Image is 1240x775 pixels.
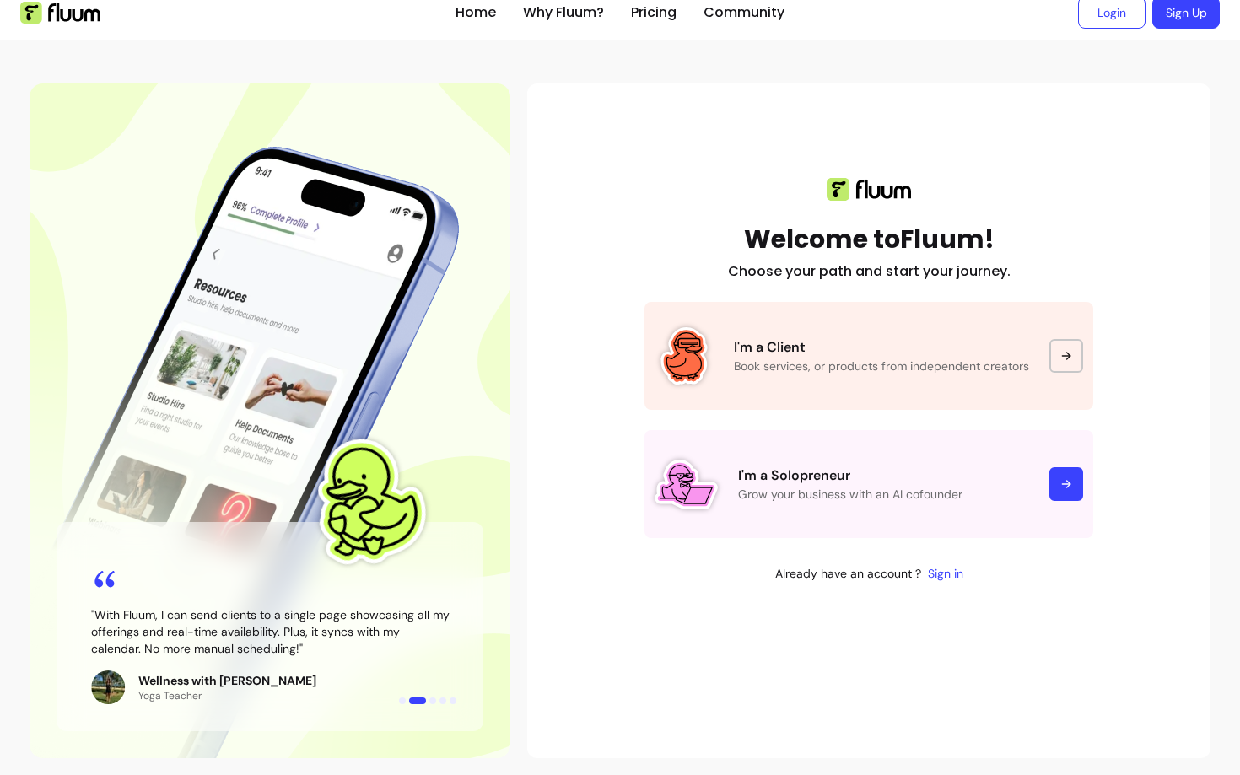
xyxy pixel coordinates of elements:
[734,358,1029,374] p: Book services, or products from independent creators
[294,426,445,576] img: Fluum Duck sticker
[655,326,714,385] img: Fluum Duck sticker
[827,178,911,201] img: Fluum logo
[744,224,995,255] h1: Welcome to Fluum!
[655,453,718,516] img: Fluum Duck sticker
[138,672,316,689] p: Wellness with [PERSON_NAME]
[456,3,496,23] a: Home
[728,261,1011,282] h2: Choose your path and start your journey.
[138,689,316,702] p: Yoga Teacher
[738,486,1029,503] p: Grow your business with an AI cofounder
[91,606,450,657] blockquote: " With Fluum, I can send clients to a single page showcasing all my offerings and real-time avail...
[644,430,1093,538] a: Fluum Duck stickerI'm a SolopreneurGrow your business with an AI cofounder
[523,3,604,23] a: Why Fluum?
[631,3,677,23] a: Pricing
[704,3,784,23] a: Community
[775,565,921,582] p: Already have an account ?
[738,466,1029,486] p: I'm a Solopreneur
[644,302,1093,410] a: Fluum Duck stickerI'm a ClientBook services, or products from independent creators
[734,337,1029,358] p: I'm a Client
[20,2,100,24] img: Fluum Logo
[928,565,963,582] a: Sign in
[91,670,125,704] img: Review avatar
